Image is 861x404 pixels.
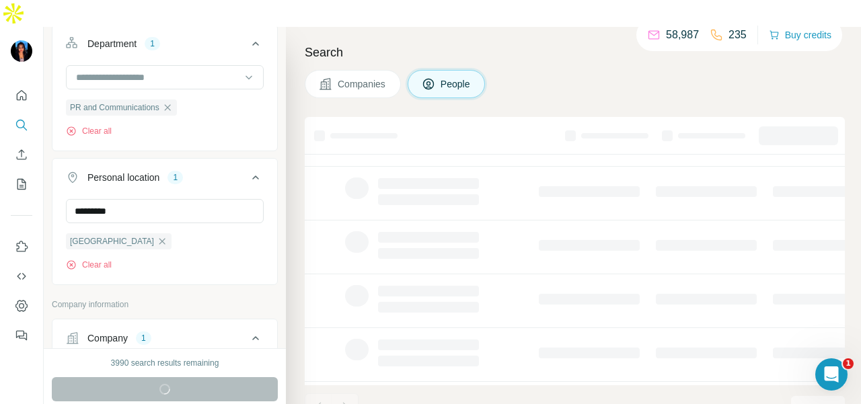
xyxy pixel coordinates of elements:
button: Personal location1 [52,161,277,199]
button: Dashboard [11,294,32,318]
span: Companies [338,77,387,91]
button: Clear all [66,259,112,271]
div: 3990 search results remaining [111,357,219,369]
span: PR and Communications [70,102,159,114]
p: 235 [728,27,747,43]
iframe: Intercom live chat [815,358,848,391]
span: 1 [843,358,854,369]
button: Use Surfe on LinkedIn [11,235,32,259]
span: [GEOGRAPHIC_DATA] [70,235,154,247]
h4: Search [305,43,845,62]
p: 58,987 [666,27,699,43]
button: Quick start [11,83,32,108]
button: Search [11,113,32,137]
button: Buy credits [769,26,831,44]
div: 1 [136,332,151,344]
div: Department [87,37,137,50]
button: Enrich CSV [11,143,32,167]
div: 1 [167,171,183,184]
button: Clear all [66,125,112,137]
div: Company [87,331,128,345]
button: Feedback [11,323,32,348]
button: Department1 [52,28,277,65]
button: Company1 [52,322,277,360]
p: Company information [52,298,278,311]
img: Avatar [11,40,32,62]
div: Personal location [87,171,159,184]
button: Use Surfe API [11,264,32,288]
span: People [441,77,472,91]
button: My lists [11,172,32,196]
div: 1 [145,38,160,50]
